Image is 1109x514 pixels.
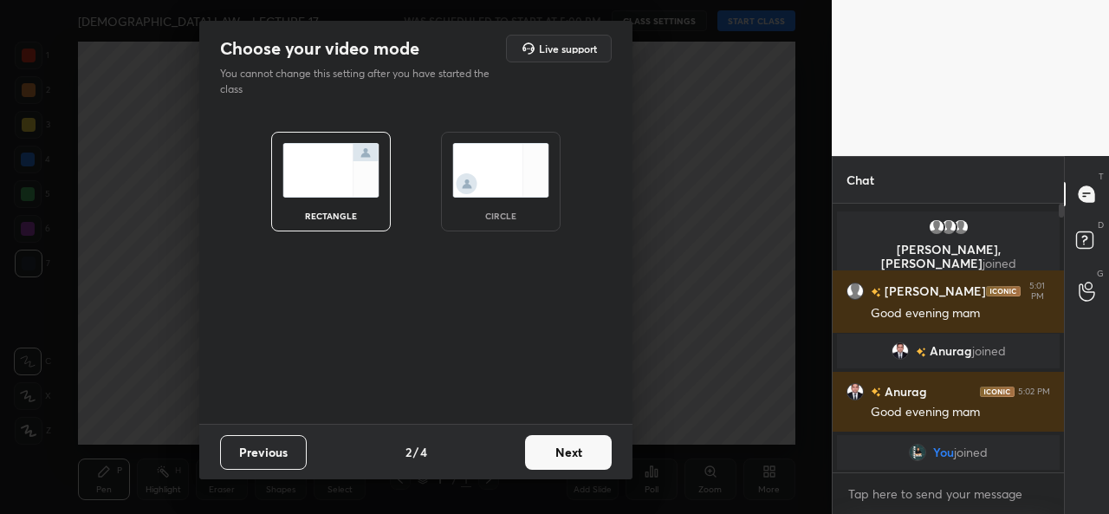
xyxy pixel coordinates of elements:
[916,348,926,357] img: no-rating-badge.077c3623.svg
[909,444,926,461] img: 16fc8399e35e4673a8d101a187aba7c3.jpg
[930,344,972,358] span: Anurag
[983,255,1016,271] span: joined
[972,344,1006,358] span: joined
[986,286,1021,296] img: iconic-dark.1390631f.png
[881,283,986,301] h6: [PERSON_NAME]
[420,443,427,461] h4: 4
[892,342,909,360] img: ead33140a09f4e2e9583eba08883fa7f.jpg
[871,404,1050,421] div: Good evening mam
[980,387,1015,397] img: iconic-dark.1390631f.png
[525,435,612,470] button: Next
[954,446,988,459] span: joined
[220,37,419,60] h2: Choose your video mode
[833,208,1064,473] div: grid
[539,43,597,54] h5: Live support
[1098,218,1104,231] p: D
[871,288,881,297] img: no-rating-badge.077c3623.svg
[952,218,970,236] img: default.png
[833,157,888,203] p: Chat
[466,211,535,220] div: circle
[881,382,927,400] h6: Anurag
[847,243,1049,270] p: [PERSON_NAME], [PERSON_NAME]
[296,211,366,220] div: rectangle
[220,435,307,470] button: Previous
[1097,267,1104,280] p: G
[846,283,864,300] img: default.png
[871,305,1050,322] div: Good evening mam
[871,387,881,397] img: no-rating-badge.077c3623.svg
[413,443,418,461] h4: /
[1024,281,1050,302] div: 5:01 PM
[846,383,864,400] img: ead33140a09f4e2e9583eba08883fa7f.jpg
[220,66,501,97] p: You cannot change this setting after you have started the class
[282,143,379,198] img: normalScreenIcon.ae25ed63.svg
[928,218,945,236] img: default.png
[933,446,954,459] span: You
[1018,387,1050,397] div: 5:02 PM
[452,143,549,198] img: circleScreenIcon.acc0effb.svg
[405,443,412,461] h4: 2
[940,218,957,236] img: default.png
[1099,170,1104,183] p: T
